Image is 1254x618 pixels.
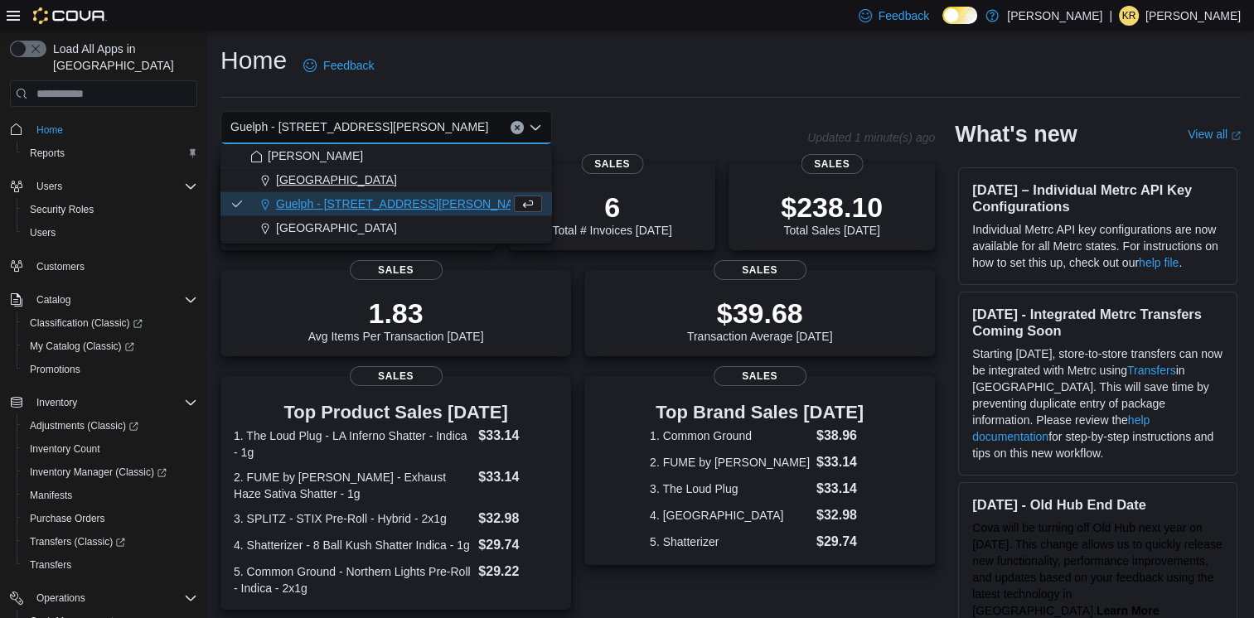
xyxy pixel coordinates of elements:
dt: 1. Common Ground [650,427,810,444]
button: Customers [3,254,204,278]
a: Transfers (Classic) [17,530,204,553]
p: 6 [552,191,671,224]
span: Operations [30,588,197,608]
h3: [DATE] - Integrated Metrc Transfers Coming Soon [972,306,1223,339]
button: Guelph - [STREET_ADDRESS][PERSON_NAME] [220,192,552,216]
span: Dark Mode [942,24,943,25]
dt: 4. Shatterizer - 8 Ball Kush Shatter Indica - 1g [234,537,472,553]
button: Operations [30,588,92,608]
a: Transfers (Classic) [23,532,132,552]
p: 1.83 [308,297,484,330]
span: Transfers (Classic) [23,532,197,552]
dt: 4. [GEOGRAPHIC_DATA] [650,507,810,524]
a: Learn More [1097,604,1159,617]
a: Customers [30,257,91,277]
span: Security Roles [23,200,197,220]
dt: 2. FUME by [PERSON_NAME] - Exhaust Haze Sativa Shatter - 1g [234,469,472,502]
span: Guelph - [STREET_ADDRESS][PERSON_NAME] [276,196,534,212]
a: Inventory Manager (Classic) [17,461,204,484]
span: Operations [36,591,85,605]
a: Adjustments (Classic) [17,414,204,437]
span: Guelph - [STREET_ADDRESS][PERSON_NAME] [230,117,488,137]
a: Security Roles [23,200,100,220]
h1: Home [220,44,287,77]
a: Purchase Orders [23,509,112,529]
button: Purchase Orders [17,507,204,530]
span: Users [30,176,197,196]
dt: 3. The Loud Plug [650,480,810,497]
span: Reports [23,143,197,163]
button: Close list of options [529,121,542,134]
button: [PERSON_NAME] [220,144,552,168]
span: KR [1122,6,1136,26]
span: Reports [30,147,65,160]
span: My Catalog (Classic) [23,336,197,356]
span: Sales [801,154,863,174]
span: Promotions [30,363,80,376]
button: Users [30,176,69,196]
dd: $33.14 [816,479,869,499]
dd: $32.98 [478,509,558,529]
p: $238.10 [781,191,883,224]
p: Starting [DATE], store-to-store transfers can now be integrated with Metrc using in [GEOGRAPHIC_D... [972,345,1223,461]
button: Inventory [3,391,204,414]
span: Users [23,223,197,243]
a: Classification (Classic) [23,313,149,333]
span: Classification (Classic) [30,316,143,330]
p: Updated 1 minute(s) ago [807,131,935,144]
span: [GEOGRAPHIC_DATA] [276,171,397,188]
p: [PERSON_NAME] [1007,6,1102,26]
dt: 2. FUME by [PERSON_NAME] [650,454,810,471]
a: Feedback [297,49,380,82]
h3: Top Product Sales [DATE] [234,403,558,422]
span: Customers [36,260,85,273]
span: Security Roles [30,203,94,216]
span: Users [30,226,56,239]
a: Transfers [1127,364,1176,377]
p: | [1109,6,1112,26]
button: Transfers [17,553,204,577]
span: Inventory [36,396,77,409]
span: Inventory Count [30,442,100,456]
span: Promotions [23,360,197,379]
div: Choose from the following options [220,144,552,240]
span: Sales [714,260,806,280]
svg: External link [1231,131,1241,141]
input: Dark Mode [942,7,977,24]
h3: Top Brand Sales [DATE] [650,403,869,422]
span: Classification (Classic) [23,313,197,333]
a: Manifests [23,485,79,505]
span: Manifests [30,489,72,502]
span: Purchase Orders [30,512,105,525]
p: [PERSON_NAME] [1145,6,1241,26]
span: Sales [350,260,443,280]
dd: $33.14 [478,426,558,446]
dd: $38.96 [816,426,869,446]
span: Inventory Count [23,439,197,459]
button: [GEOGRAPHIC_DATA] [220,168,552,192]
span: Cova will be turning off Old Hub next year on [DATE]. This change allows us to quickly release ne... [972,521,1222,617]
span: Catalog [30,290,197,310]
button: Inventory Count [17,437,204,461]
span: Manifests [23,485,197,505]
button: Operations [3,587,204,610]
a: My Catalog (Classic) [23,336,141,356]
p: $39.68 [687,297,833,330]
span: Adjustments (Classic) [30,419,138,432]
button: Inventory [30,393,84,413]
dt: 3. SPLITZ - STIX Pre-Roll - Hybrid - 2x1g [234,510,472,527]
span: Inventory Manager (Classic) [30,466,167,479]
a: Inventory Manager (Classic) [23,462,173,482]
span: Inventory Manager (Classic) [23,462,197,482]
span: Catalog [36,293,70,307]
div: Avg Items Per Transaction [DATE] [308,297,484,343]
dt: 5. Shatterizer [650,534,810,550]
a: Promotions [23,360,87,379]
a: Classification (Classic) [17,311,204,335]
span: Adjustments (Classic) [23,416,197,436]
span: Home [30,118,197,139]
a: Transfers [23,555,78,575]
span: Purchase Orders [23,509,197,529]
dt: 5. Common Ground - Northern Lights Pre-Roll - Indica - 2x1g [234,563,472,596]
h3: [DATE] - Old Hub End Date [972,496,1223,513]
